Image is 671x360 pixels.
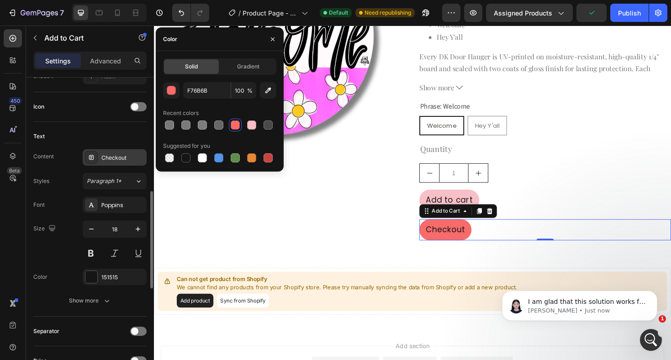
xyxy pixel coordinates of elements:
span: Solid [185,63,198,71]
button: Sync from Shopify [67,284,122,299]
div: Quantity [281,124,548,139]
span: Welcome [290,101,321,110]
button: Checkout [281,205,337,228]
p: 7 [60,7,64,18]
div: Separator [33,327,59,335]
div: Beta [7,167,22,174]
div: Recent colors [163,109,199,117]
span: Paragraph 1* [87,177,122,185]
iframe: Design area [154,26,671,360]
button: Paragraph 1* [83,173,147,189]
div: Poppins [101,201,144,209]
div: Rich Text Editor. Editing area: main [288,210,330,223]
span: Need republishing [365,9,411,17]
iframe: Intercom live chat [640,329,662,351]
span: Add section [253,334,296,344]
span: / [238,8,241,18]
span: 1 [659,315,666,323]
button: Show more [33,292,147,309]
div: Content [33,152,54,161]
span: Show more [281,59,318,73]
legend: Phrase: Welcome [281,79,336,92]
div: Checkout [101,154,144,162]
span: Default [329,9,348,17]
p: Advanced [90,56,121,66]
div: Styles [33,177,49,185]
button: Assigned Products [486,4,573,22]
div: Add to Cart [293,193,326,201]
div: 450 [9,97,22,104]
div: Color [33,273,48,281]
input: Eg: FFFFFF [183,82,231,99]
div: Icon [33,103,44,111]
input: quantity [302,146,333,166]
button: Add product [24,284,63,299]
p: Settings [45,56,71,66]
span: Assigned Products [494,8,552,18]
div: Undo/Redo [172,4,209,22]
button: decrement [282,146,302,166]
div: Publish [618,8,641,18]
p: Every DK Door Hanger is UV-printed on moisture-resistant, high-quality 1/4" board and sealed with... [281,28,535,64]
div: Suggested for you [163,142,210,150]
div: Font [33,201,45,209]
span: Product Page - [DATE] 18:43:00 [243,8,298,18]
div: Add to cart [288,178,338,192]
div: Text [33,132,45,141]
div: 151515 [101,273,144,282]
div: Show more [69,296,111,305]
span: Gradient [237,63,259,71]
iframe: Intercom notifications message [488,271,671,335]
div: Size [33,223,58,235]
span: % [247,87,253,95]
button: 7 [4,4,68,22]
button: Show more [281,59,548,73]
button: Publish [610,4,649,22]
p: Checkout [288,210,330,223]
p: Add to Cart [44,32,122,43]
button: increment [333,146,354,166]
p: Can not get product from Shopify [24,265,385,274]
p: We cannot find any products from your Shopify store. Please try manually syncing the data from Sh... [24,273,385,282]
div: Color [163,35,177,43]
button: Add to cart [281,174,345,196]
span: Hey Y'all [340,101,366,110]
